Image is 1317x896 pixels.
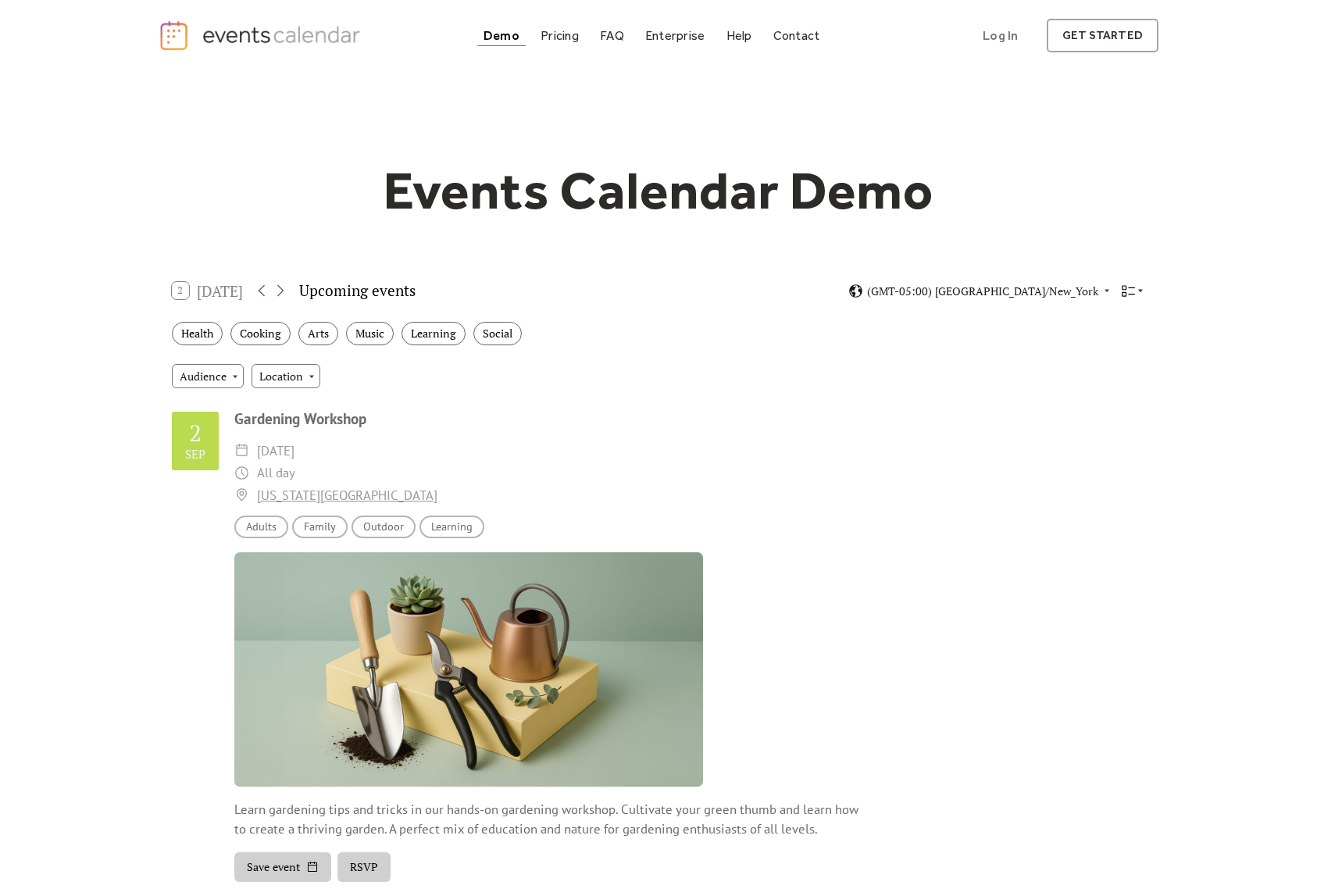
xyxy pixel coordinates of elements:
div: Demo [484,31,519,40]
div: Enterprise [645,31,705,40]
a: Help [720,25,758,46]
a: Pricing [534,25,585,46]
a: Log In [967,19,1033,52]
div: Pricing [541,31,579,40]
a: get started [1047,19,1158,52]
h1: Events Calendar Demo [359,159,958,223]
div: Contact [773,31,820,40]
a: Contact [767,25,826,46]
div: FAQ [600,31,624,40]
a: FAQ [594,25,630,46]
a: home [159,20,365,52]
a: Enterprise [639,25,711,46]
a: Demo [477,25,526,46]
div: Help [726,31,752,40]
